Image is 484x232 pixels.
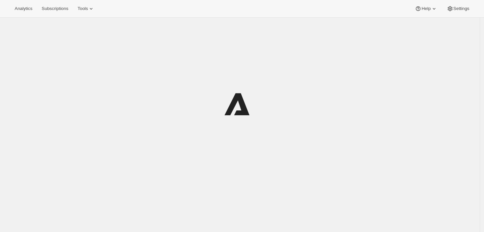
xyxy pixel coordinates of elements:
span: Tools [78,6,88,11]
button: Help [411,4,441,13]
button: Settings [443,4,473,13]
button: Subscriptions [38,4,72,13]
span: Subscriptions [42,6,68,11]
button: Analytics [11,4,36,13]
span: Help [421,6,430,11]
span: Analytics [15,6,32,11]
button: Tools [74,4,98,13]
span: Settings [453,6,469,11]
